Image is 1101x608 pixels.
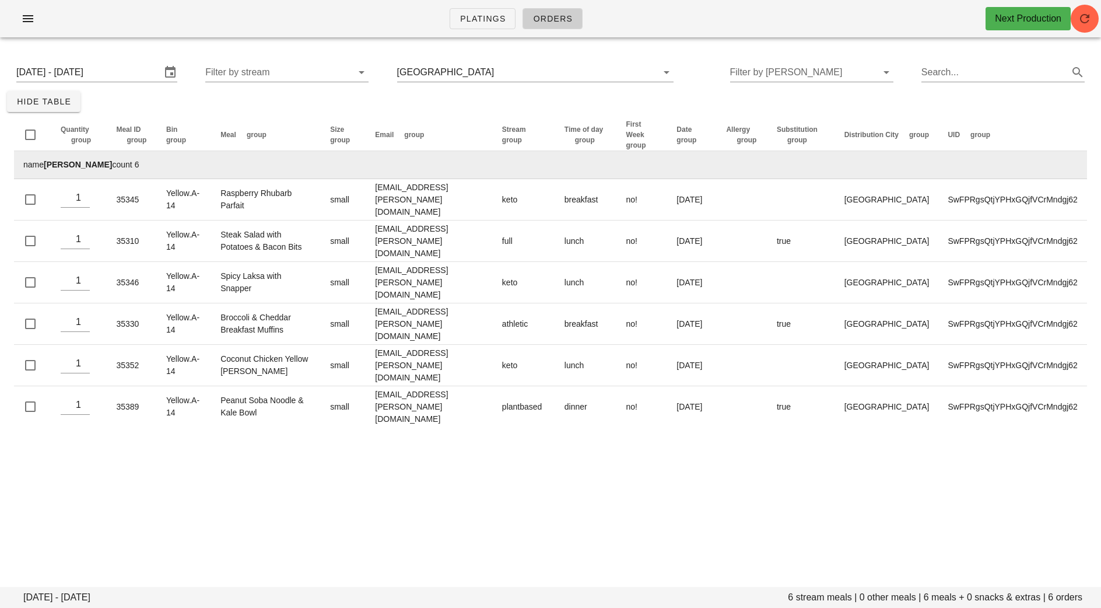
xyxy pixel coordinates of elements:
[555,262,617,303] td: lunch
[737,136,756,144] span: group
[7,91,80,112] button: Hide Table
[909,131,929,139] span: group
[667,345,717,386] td: [DATE]
[767,303,835,345] td: true
[667,303,717,345] td: [DATE]
[730,63,893,82] div: Filter by [PERSON_NAME]
[211,221,321,262] td: Steak Salad with Potatoes & Bacon Bits
[366,221,493,262] td: [EMAIL_ADDRESS][PERSON_NAME][DOMAIN_NAME]
[321,179,366,221] td: small
[211,345,321,386] td: Coconut Chicken Yellow [PERSON_NAME]
[575,136,595,144] span: group
[61,125,89,134] span: Quantity
[835,221,939,262] td: [GEOGRAPHIC_DATA]
[676,125,692,134] span: Date
[626,141,646,149] span: group
[211,179,321,221] td: Raspberry Rhubarb Parfait
[617,303,668,345] td: no!
[726,125,750,134] span: Allergy
[970,131,990,139] span: group
[555,179,617,221] td: breakfast
[835,119,939,151] th: Distribution City: Not sorted. Activate to sort ascending.
[71,136,91,144] span: group
[321,119,366,151] th: Size: Not sorted. Activate to sort ascending.
[493,119,555,151] th: Stream: Not sorted. Activate to sort ascending.
[157,179,211,221] td: Yellow.A-14
[321,345,366,386] td: small
[366,262,493,303] td: [EMAIL_ADDRESS][PERSON_NAME][DOMAIN_NAME]
[844,131,899,139] span: Distribution City
[157,119,211,151] th: Bin: Not sorted. Activate to sort ascending.
[14,151,1087,179] td: name count 6
[555,221,617,262] td: lunch
[166,125,177,134] span: Bin
[502,125,526,134] span: Stream
[617,262,668,303] td: no!
[938,179,1087,221] td: SwFPRgsQtjYPHxGQjfVCrMndgj62
[787,136,807,144] span: group
[835,386,939,427] td: [GEOGRAPHIC_DATA]
[157,386,211,427] td: Yellow.A-14
[835,262,939,303] td: [GEOGRAPHIC_DATA]
[667,221,717,262] td: [DATE]
[667,262,717,303] td: [DATE]
[523,8,583,29] a: Orders
[835,179,939,221] td: [GEOGRAPHIC_DATA]
[157,345,211,386] td: Yellow.A-14
[938,345,1087,386] td: SwFPRgsQtjYPHxGQjfVCrMndgj62
[667,119,717,151] th: Date: Not sorted. Activate to sort ascending.
[321,386,366,427] td: small
[330,125,344,134] span: Size
[157,303,211,345] td: Yellow.A-14
[493,303,555,345] td: athletic
[16,97,71,106] span: Hide Table
[166,136,186,144] span: group
[502,136,522,144] span: group
[767,221,835,262] td: true
[107,303,157,345] td: 35330
[211,303,321,345] td: Broccoli & Cheddar Breakfast Muffins
[617,221,668,262] td: no!
[51,119,107,151] th: Quantity: Not sorted. Activate to sort ascending.
[211,386,321,427] td: Peanut Soba Noodle & Kale Bowl
[777,125,818,134] span: Substitution
[938,303,1087,345] td: SwFPRgsQtjYPHxGQjfVCrMndgj62
[835,345,939,386] td: [GEOGRAPHIC_DATA]
[493,262,555,303] td: keto
[995,12,1061,26] div: Next Production
[397,67,495,78] div: [GEOGRAPHIC_DATA]
[404,131,424,139] span: group
[532,14,573,23] span: Orders
[366,119,493,151] th: Email: Not sorted. Activate to sort ascending.
[667,386,717,427] td: [DATE]
[366,179,493,221] td: [EMAIL_ADDRESS][PERSON_NAME][DOMAIN_NAME]
[617,345,668,386] td: no!
[107,386,157,427] td: 35389
[107,119,157,151] th: Meal ID: Not sorted. Activate to sort ascending.
[555,119,617,151] th: Time of day: Not sorted. Activate to sort ascending.
[460,14,506,23] span: Platings
[493,221,555,262] td: full
[107,345,157,386] td: 35352
[835,303,939,345] td: [GEOGRAPHIC_DATA]
[366,345,493,386] td: [EMAIL_ADDRESS][PERSON_NAME][DOMAIN_NAME]
[375,131,394,139] span: Email
[767,119,835,151] th: Substitution: Not sorted. Activate to sort ascending.
[555,386,617,427] td: dinner
[555,345,617,386] td: lunch
[220,131,236,139] span: Meal
[450,8,516,29] a: Platings
[157,221,211,262] td: Yellow.A-14
[938,262,1087,303] td: SwFPRgsQtjYPHxGQjfVCrMndgj62
[676,136,696,144] span: group
[555,303,617,345] td: breakfast
[321,303,366,345] td: small
[211,119,321,151] th: Meal: Not sorted. Activate to sort ascending.
[617,386,668,427] td: no!
[626,120,644,139] span: First Week
[157,262,211,303] td: Yellow.A-14
[211,262,321,303] td: Spicy Laksa with Snapper
[107,179,157,221] td: 35345
[44,160,112,169] strong: [PERSON_NAME]
[938,119,1087,151] th: UID: Not sorted. Activate to sort ascending.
